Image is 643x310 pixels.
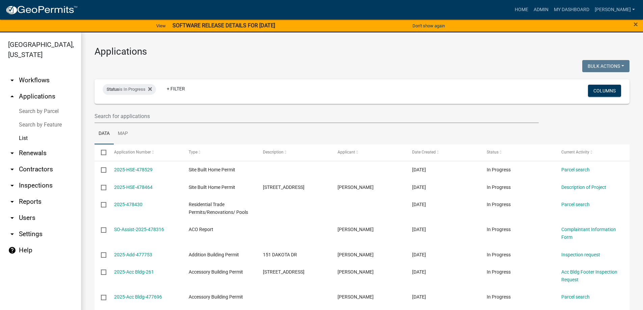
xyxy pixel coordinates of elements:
a: 2025-HSE-478529 [114,167,153,172]
datatable-header-cell: Type [182,144,257,161]
i: arrow_drop_down [8,214,16,222]
a: SO-Assist-2025-478316 [114,227,164,232]
span: Site Built Home Permit [189,185,235,190]
i: arrow_drop_down [8,181,16,190]
datatable-header-cell: Current Activity [555,144,629,161]
a: 2025-HSE-478464 [114,185,153,190]
span: Jason Lovett [338,185,374,190]
datatable-header-cell: Status [480,144,555,161]
a: Admin [531,3,551,16]
span: 09/15/2025 [412,227,426,232]
span: In Progress [487,185,511,190]
div: is In Progress [103,84,156,95]
a: + Filter [161,83,190,95]
a: Parcel search [561,294,590,300]
a: 2025-478430 [114,202,142,207]
a: Complaintant Information Form [561,227,616,240]
a: My Dashboard [551,3,592,16]
span: Accessory Building Permit [189,269,243,275]
span: Application Number [114,150,151,154]
span: 6800 US HWY 80 W [263,185,304,190]
span: Status [107,87,119,92]
a: Inspection request [561,252,600,257]
input: Search for applications [95,109,539,123]
a: Home [512,3,531,16]
span: In Progress [487,269,511,275]
span: 09/15/2025 [412,167,426,172]
a: [PERSON_NAME] [592,3,638,16]
span: 09/15/2025 [412,202,426,207]
span: Status [487,150,499,154]
span: Tammie [338,294,374,300]
a: Parcel search [561,167,590,172]
span: Ronald C Smith [338,252,374,257]
i: arrow_drop_down [8,76,16,84]
span: 151 DAKOTA DR [263,252,297,257]
span: ACO Report [189,227,213,232]
span: 09/12/2025 [412,252,426,257]
span: In Progress [487,167,511,172]
a: Acc Bldg Footer Inspection Request [561,269,617,282]
a: Parcel search [561,202,590,207]
button: Close [634,20,638,28]
span: Applicant [338,150,355,154]
span: 09/12/2025 [412,269,426,275]
span: Description [263,150,284,154]
span: In Progress [487,227,511,232]
h3: Applications [95,46,629,57]
span: In Progress [487,294,511,300]
span: In Progress [487,202,511,207]
datatable-header-cell: Description [257,144,331,161]
span: 2677 OLD KNOXVILLE RD [263,269,304,275]
span: Rachel Carroll [338,227,374,232]
datatable-header-cell: Applicant [331,144,406,161]
a: 2025-Add-477753 [114,252,152,257]
span: 09/15/2025 [412,185,426,190]
span: × [634,20,638,29]
span: 09/12/2025 [412,294,426,300]
button: Bulk Actions [582,60,629,72]
a: 2025-Acc Bldg-477696 [114,294,162,300]
span: Accessory Building Permit [189,294,243,300]
span: Date Created [412,150,436,154]
i: arrow_drop_down [8,198,16,206]
span: Addition Building Permit [189,252,239,257]
a: Data [95,123,114,145]
i: help [8,246,16,254]
button: Don't show again [410,20,448,31]
a: Description of Project [561,185,606,190]
i: arrow_drop_down [8,165,16,173]
i: arrow_drop_down [8,230,16,238]
strong: SOFTWARE RELEASE DETAILS FOR [DATE] [172,22,275,29]
i: arrow_drop_up [8,92,16,101]
a: Map [114,123,132,145]
a: View [154,20,168,31]
span: Type [189,150,197,154]
datatable-header-cell: Date Created [406,144,480,161]
datatable-header-cell: Select [95,144,107,161]
button: Columns [588,85,621,97]
span: Current Activity [561,150,589,154]
i: arrow_drop_down [8,149,16,157]
a: 2025-Acc Bldg-261 [114,269,154,275]
span: Residential Trade Permits/Renovations/ Pools [189,202,248,215]
span: Joseph Rhodes [338,269,374,275]
span: Site Built Home Permit [189,167,235,172]
span: In Progress [487,252,511,257]
datatable-header-cell: Application Number [107,144,182,161]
